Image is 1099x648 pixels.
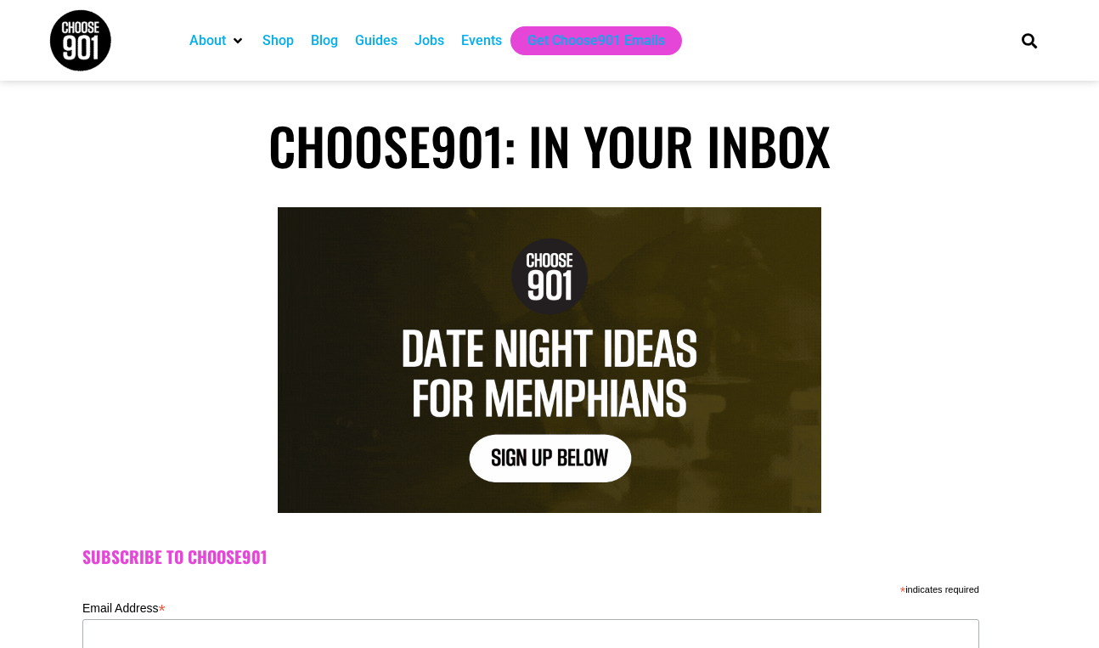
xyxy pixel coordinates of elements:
[82,596,979,617] label: Email Address
[355,31,397,51] a: Guides
[82,580,979,596] div: indicates required
[414,31,444,51] a: Jobs
[262,31,294,51] a: Shop
[181,26,993,55] nav: Main nav
[48,115,1051,176] h1: Choose901: In Your Inbox
[311,31,338,51] a: Blog
[278,207,821,513] img: Text graphic with "Choose 901" logo. Reads: "7 Things to Do in Memphis This Week. Sign Up Below."...
[527,31,665,51] a: Get Choose901 Emails
[181,26,254,55] div: About
[189,31,226,51] a: About
[1016,26,1044,54] div: Search
[461,31,502,51] a: Events
[82,547,1017,567] h2: Subscribe to Choose901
